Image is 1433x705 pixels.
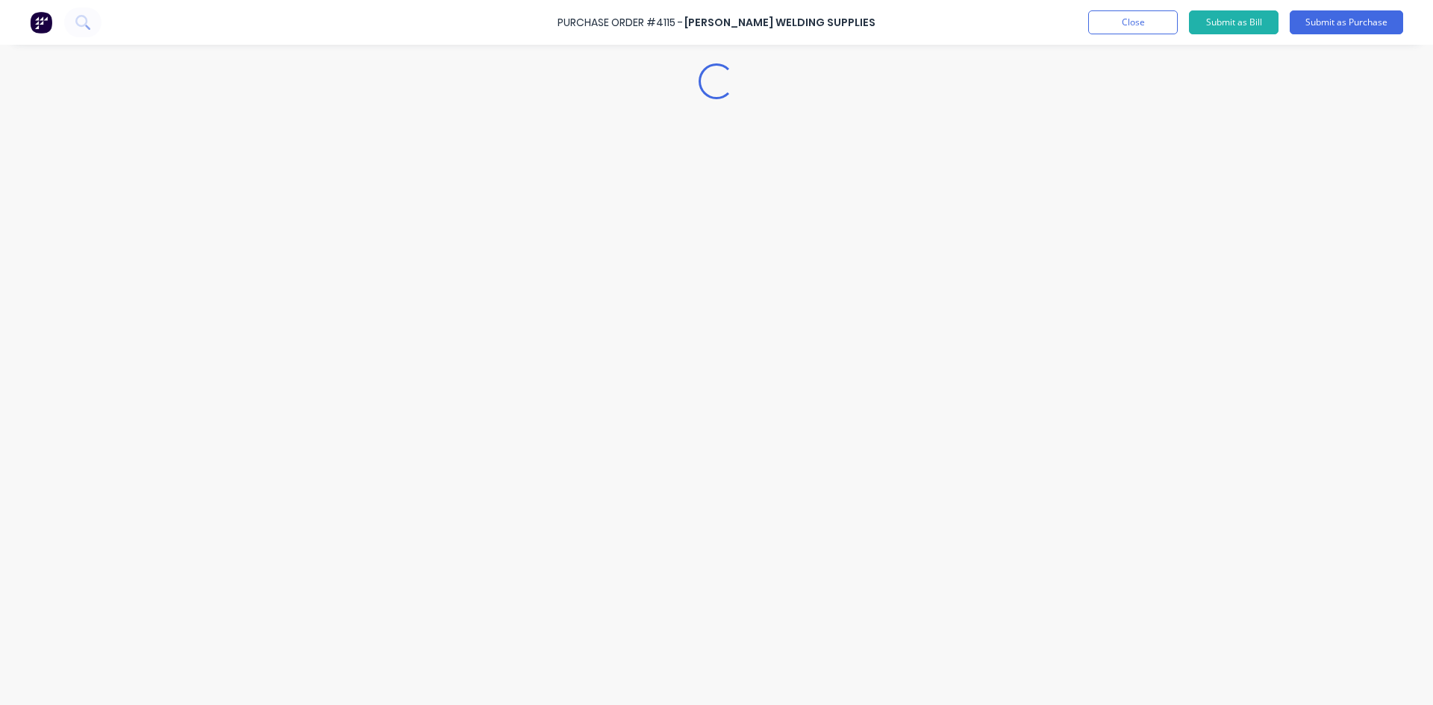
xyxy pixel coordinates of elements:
button: Submit as Purchase [1290,10,1403,34]
button: Close [1088,10,1178,34]
div: Purchase Order #4115 - [558,15,683,31]
img: Factory [30,11,52,34]
div: [PERSON_NAME] Welding Supplies [684,15,875,31]
button: Submit as Bill [1189,10,1279,34]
